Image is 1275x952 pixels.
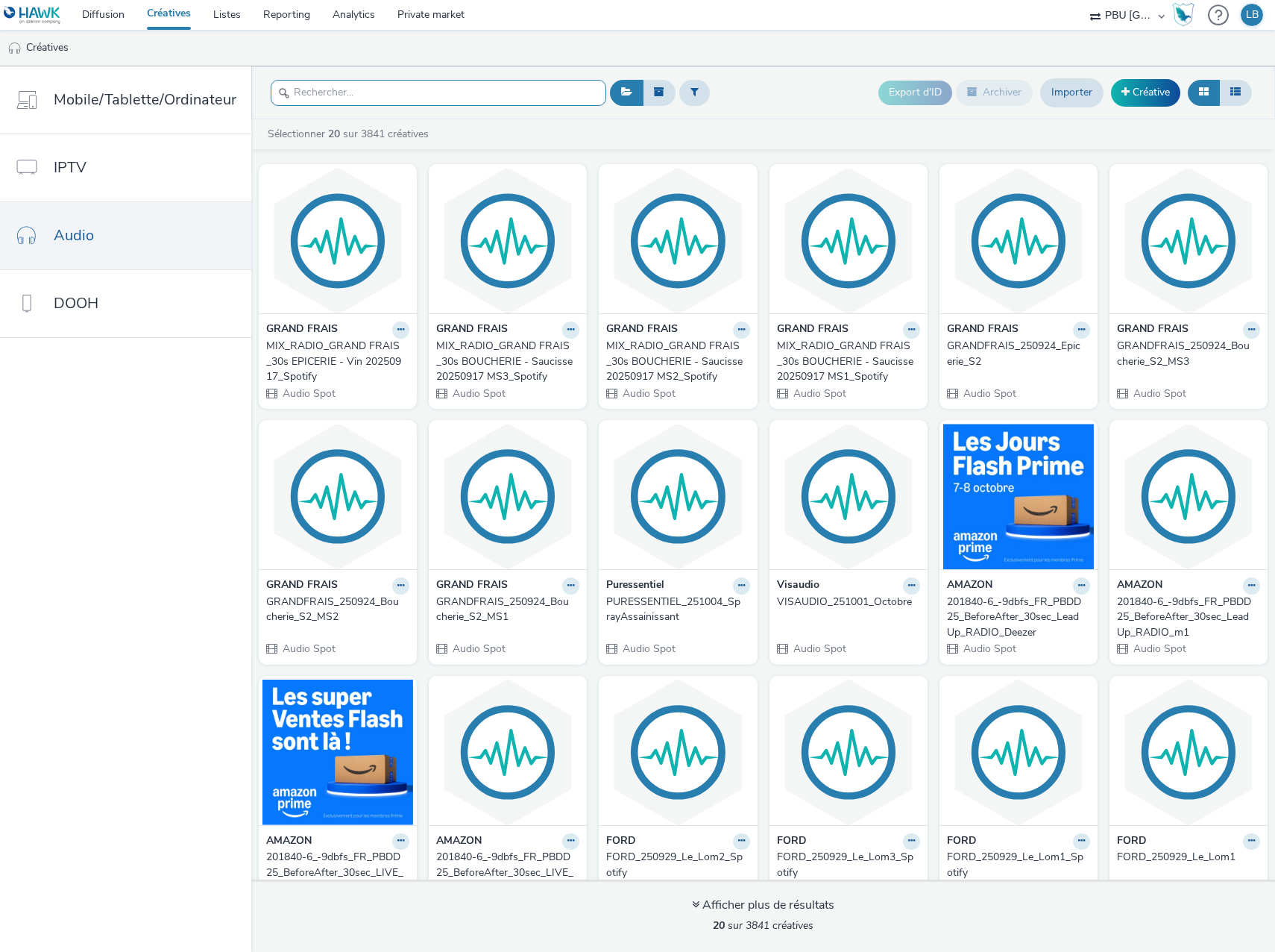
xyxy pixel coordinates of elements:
span: Audio Spot [621,386,676,401]
div: 201840-6_-9dbfs_FR_PBDD25_BeforeAfter_30sec_LIVE_RADIO_m1 [436,850,573,895]
img: 201840-6_-9dbfs_FR_PBDD25_BeforeAfter_30sec_LeadUp_RADIO_m1 visual [1113,424,1264,569]
a: 201840-6_-9dbfs_FR_PBDD25_BeforeAfter_30sec_LeadUp_RADIO_m1 [1117,595,1260,640]
strong: AMAZON [436,833,482,851]
div: 201840-6_-9dbfs_FR_PBDD25_BeforeAfter_30sec_LIVE_RADIO_Deezer [266,850,403,895]
span: Audio Spot [451,386,506,401]
a: GRANDFRAIS_250924_Boucherie_S2_MS1 [436,595,579,625]
strong: GRAND FRAIS [436,577,508,595]
img: FORD_250929_Le_Lom2_Spotify visual [602,680,753,825]
img: Hawk Academy [1172,3,1194,27]
button: Archiver [956,80,1033,105]
strong: 20 [713,918,725,933]
strong: GRAND FRAIS [606,322,678,339]
a: FORD_250929_Le_Lom1_Spotify [947,850,1090,880]
img: undefined Logo [4,6,61,25]
input: Rechercher... [271,80,606,106]
img: GRANDFRAIS_250924_Boucherie_S2_MS3 visual [1113,168,1264,313]
img: GRANDFRAIS_250924_Boucherie_S2_MS2 visual [262,424,413,569]
span: IPTV [54,157,86,178]
img: 201840-6_-9dbfs_FR_PBDD25_BeforeAfter_30sec_LeadUp_RADIO_Deezer visual [943,424,1094,569]
a: FORD_250929_Le_Lom3_Spotify [777,850,920,880]
span: Mobile/Tablette/Ordinateur [54,89,236,110]
button: Grille [1188,80,1220,105]
strong: GRAND FRAIS [947,322,1019,339]
a: MIX_RADIO_GRAND FRAIS_30s BOUCHERIE - Saucisse 20250917 MS3_Spotify [436,339,579,384]
div: GRANDFRAIS_250924_Boucherie_S2_MS3 [1117,339,1254,369]
span: Audio Spot [792,642,846,656]
span: Audio [54,225,94,246]
div: LB [1246,4,1259,26]
img: MIX_RADIO_GRAND FRAIS_30s EPICERIE - Vin 20250917_Spotify visual [262,168,413,313]
a: MIX_RADIO_GRAND FRAIS_30s EPICERIE - Vin 20250917_Spotify [266,339,409,384]
span: sur 3841 créatives [713,918,813,933]
img: VISAUDIO_251001_Octobre visual [773,424,924,569]
a: Importer [1040,78,1104,107]
div: 201840-6_-9dbfs_FR_PBDD25_BeforeAfter_30sec_LeadUp_RADIO_m1 [1117,595,1254,640]
span: Audio Spot [962,642,1016,656]
div: FORD_250929_Le_Lom2_Spotify [606,850,743,880]
a: Sélectionner sur 3841 créatives [266,127,435,141]
div: 201840-6_-9dbfs_FR_PBDD25_BeforeAfter_30sec_LeadUp_RADIO_Deezer [947,595,1084,640]
strong: GRAND FRAIS [266,322,338,339]
img: GRANDFRAIS_250924_Boucherie_S2_MS1 visual [432,424,583,569]
div: FORD_250929_Le_Lom1_Spotify [947,850,1084,880]
strong: FORD [777,833,807,851]
img: 201840-6_-9dbfs_FR_PBDD25_BeforeAfter_30sec_LIVE_RADIO_Deezer visual [262,680,413,825]
strong: AMAZON [1117,577,1162,595]
a: GRANDFRAIS_250924_Epicerie_S2 [947,339,1090,369]
a: 201840-6_-9dbfs_FR_PBDD25_BeforeAfter_30sec_LIVE_RADIO_m1 [436,850,579,895]
strong: GRAND FRAIS [1117,322,1189,339]
a: GRANDFRAIS_250924_Boucherie_S2_MS2 [266,595,409,625]
a: FORD_250929_Le_Lom2_Spotify [606,850,749,880]
span: DOOH [54,292,98,314]
div: MIX_RADIO_GRAND FRAIS_30s EPICERIE - Vin 20250917_Spotify [266,339,403,384]
strong: FORD [1117,833,1147,851]
strong: GRAND FRAIS [777,322,849,339]
a: 201840-6_-9dbfs_FR_PBDD25_BeforeAfter_30sec_LIVE_RADIO_Deezer [266,850,409,895]
img: MIX_RADIO_GRAND FRAIS_30s BOUCHERIE - Saucisse 20250917 MS1_Spotify visual [773,168,924,313]
strong: GRAND FRAIS [436,322,508,339]
a: Créative [1111,79,1180,106]
a: Hawk Academy [1172,3,1200,27]
a: 201840-6_-9dbfs_FR_PBDD25_BeforeAfter_30sec_LeadUp_RADIO_Deezer [947,595,1090,640]
img: FORD_250929_Le_Lom1 visual [1113,680,1264,825]
img: 201840-6_-9dbfs_FR_PBDD25_BeforeAfter_30sec_LIVE_RADIO_m1 visual [432,680,583,825]
img: FORD_250929_Le_Lom1_Spotify visual [943,680,1094,825]
span: Audio Spot [1132,386,1186,401]
a: GRANDFRAIS_250924_Boucherie_S2_MS3 [1117,339,1260,369]
img: PURESSENTIEL_251004_SprayAssainissant visual [602,424,753,569]
div: PURESSENTIEL_251004_SprayAssainissant [606,595,743,625]
div: Afficher plus de résultats [692,897,834,914]
div: MIX_RADIO_GRAND FRAIS_30s BOUCHERIE - Saucisse 20250917 MS2_Spotify [606,339,743,384]
button: Export d'ID [878,81,952,104]
div: MIX_RADIO_GRAND FRAIS_30s BOUCHERIE - Saucisse 20250917 MS1_Spotify [777,339,914,384]
span: Audio Spot [281,642,336,656]
a: PURESSENTIEL_251004_SprayAssainissant [606,595,749,625]
span: Audio Spot [281,386,336,401]
img: audio [7,41,22,56]
strong: GRAND FRAIS [266,577,338,595]
div: MIX_RADIO_GRAND FRAIS_30s BOUCHERIE - Saucisse 20250917 MS3_Spotify [436,339,573,384]
a: MIX_RADIO_GRAND FRAIS_30s BOUCHERIE - Saucisse 20250917 MS1_Spotify [777,339,920,384]
span: Audio Spot [962,386,1016,401]
span: Audio Spot [451,642,506,656]
a: FORD_250929_Le_Lom1 [1117,850,1260,865]
img: GRANDFRAIS_250924_Epicerie_S2 visual [943,168,1094,313]
strong: Visaudio [777,577,819,595]
a: VISAUDIO_251001_Octobre [777,595,920,610]
strong: 20 [328,127,340,141]
button: Liste [1219,80,1252,105]
strong: Puressentiel [606,577,664,595]
div: FORD_250929_Le_Lom1 [1117,850,1254,865]
span: Audio Spot [621,642,676,656]
span: Audio Spot [792,386,846,401]
div: VISAUDIO_251001_Octobre [777,595,914,610]
strong: FORD [606,833,636,851]
a: MIX_RADIO_GRAND FRAIS_30s BOUCHERIE - Saucisse 20250917 MS2_Spotify [606,339,749,384]
strong: FORD [947,833,977,851]
img: MIX_RADIO_GRAND FRAIS_30s BOUCHERIE - Saucisse 20250917 MS3_Spotify visual [432,168,583,313]
img: FORD_250929_Le_Lom3_Spotify visual [773,680,924,825]
div: GRANDFRAIS_250924_Boucherie_S2_MS1 [436,595,573,625]
div: FORD_250929_Le_Lom3_Spotify [777,850,914,880]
